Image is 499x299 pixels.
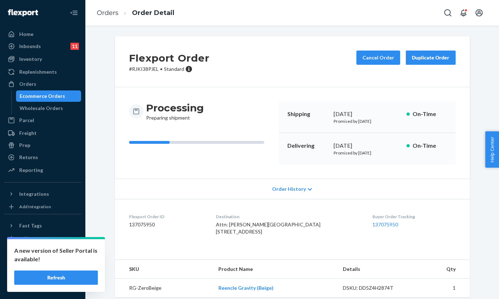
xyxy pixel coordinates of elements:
div: Add Integration [19,204,51,210]
div: 11 [70,43,79,50]
p: On-Time [413,110,447,118]
button: Duplicate Order [406,51,456,65]
button: Open Search Box [441,6,455,20]
a: Add Fast Tag [4,234,81,243]
button: Refresh [14,271,98,285]
button: Close Navigation [67,6,81,20]
button: Integrations [4,188,81,200]
button: Open account menu [472,6,486,20]
h2: Flexport Order [129,51,209,65]
span: Order History [272,185,306,193]
a: Help Center [4,270,81,281]
a: Inbounds11 [4,41,81,52]
div: Replenishments [19,68,57,75]
a: Wholesale Orders [16,103,81,114]
td: 1 [415,279,469,298]
p: Shipping [287,110,328,118]
div: Returns [19,154,38,161]
th: SKU [115,260,213,279]
a: Reporting [4,164,81,176]
div: Preparing shipment [146,101,204,121]
button: Help Center [485,131,499,168]
a: Order Detail [132,9,174,17]
div: Inventory [19,56,42,63]
a: 137075950 [372,221,398,227]
div: Duplicate Order [412,54,450,61]
th: Product Name [213,260,337,279]
div: Orders [19,80,36,88]
span: • [160,66,163,72]
div: Add Fast Tag [19,235,45,241]
ol: breadcrumbs [91,2,180,23]
a: Add Integration [4,203,81,211]
p: # RJKI38PJEL [129,65,209,73]
div: Fast Tags [19,222,42,229]
div: Integrations [19,190,49,198]
a: Replenishments [4,66,81,78]
button: Give Feedback [4,282,81,293]
td: RG-ZeroBeige [115,279,213,298]
dt: Destination [216,214,361,220]
p: Delivering [287,142,328,150]
a: Parcel [4,115,81,126]
p: On-Time [413,142,447,150]
div: [DATE] [334,110,401,118]
p: Promised by [DATE] [334,118,401,124]
a: Orders [97,9,118,17]
div: Wholesale Orders [20,105,63,112]
button: Cancel Order [356,51,400,65]
div: Ecommerce Orders [20,93,65,100]
h3: Processing [146,101,204,114]
a: Talk to Support [4,258,81,269]
div: Parcel [19,117,34,124]
a: Settings [4,246,81,257]
dt: Flexport Order ID [129,214,205,220]
img: Flexport logo [8,9,38,16]
dt: Buyer Order Tracking [372,214,456,220]
div: Reporting [19,167,43,174]
div: Freight [19,130,37,137]
div: Home [19,31,33,38]
div: Inbounds [19,43,41,50]
button: Open notifications [456,6,471,20]
dd: 137075950 [129,221,205,228]
a: Orders [4,78,81,90]
p: A new version of Seller Portal is available! [14,246,98,263]
div: [DATE] [334,142,401,150]
a: Returns [4,152,81,163]
th: Qty [415,260,469,279]
a: Reencle Gravity (Beige) [218,285,274,291]
p: Promised by [DATE] [334,150,401,156]
span: Standard [164,66,184,72]
th: Details [337,260,415,279]
span: Attn: [PERSON_NAME][GEOGRAPHIC_DATA] [STREET_ADDRESS] [216,221,320,235]
a: Ecommerce Orders [16,90,81,102]
a: Freight [4,127,81,139]
a: Prep [4,140,81,151]
button: Fast Tags [4,220,81,231]
div: DSKU: DD5Z4H2874T [343,284,410,292]
a: Inventory [4,53,81,65]
div: Prep [19,142,30,149]
a: Home [4,28,81,40]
